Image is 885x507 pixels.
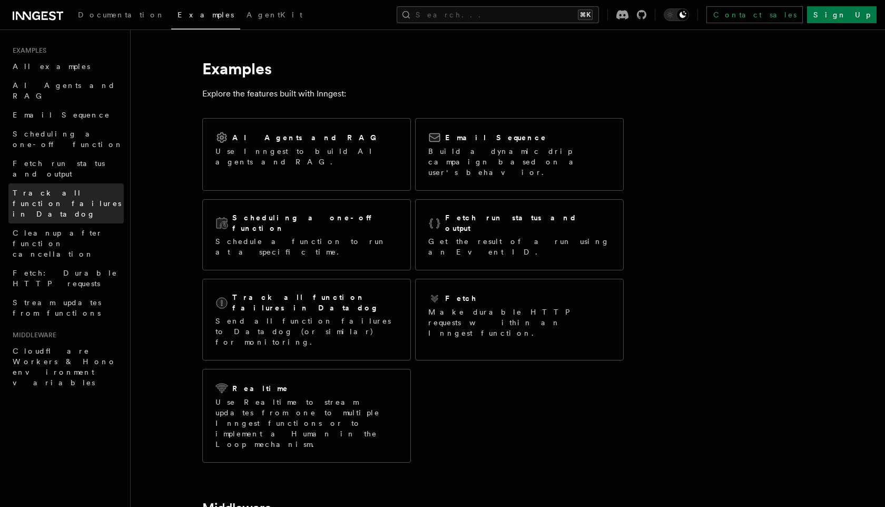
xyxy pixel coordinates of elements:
a: Scheduling a one-off function [8,124,124,154]
a: RealtimeUse Realtime to stream updates from one to multiple Inngest functions or to implement a H... [202,369,411,463]
a: Cloudflare Workers & Hono environment variables [8,342,124,392]
span: Email Sequence [13,111,110,119]
span: Cleanup after function cancellation [13,229,103,258]
a: Contact sales [706,6,803,23]
h1: Examples [202,59,624,78]
p: Build a dynamic drip campaign based on a user's behavior. [428,146,611,178]
button: Toggle dark mode [664,8,689,21]
a: Examples [171,3,240,30]
p: Use Realtime to stream updates from one to multiple Inngest functions or to implement a Human in ... [215,397,398,450]
a: Track all function failures in Datadog [8,183,124,223]
a: Sign Up [807,6,877,23]
a: Scheduling a one-off functionSchedule a function to run at a specific time. [202,199,411,270]
span: Middleware [8,331,56,339]
button: Search...⌘K [397,6,599,23]
span: Scheduling a one-off function [13,130,123,149]
h2: AI Agents and RAG [232,132,382,143]
p: Send all function failures to Datadog (or similar) for monitoring. [215,316,398,347]
a: Cleanup after function cancellation [8,223,124,264]
kbd: ⌘K [578,9,593,20]
span: AgentKit [247,11,302,19]
a: Stream updates from functions [8,293,124,323]
a: AI Agents and RAG [8,76,124,105]
span: Fetch: Durable HTTP requests [13,269,117,288]
span: Examples [8,46,46,55]
a: AgentKit [240,3,309,28]
h2: Scheduling a one-off function [232,212,398,233]
h2: Fetch [445,293,477,304]
span: Cloudflare Workers & Hono environment variables [13,347,116,387]
span: AI Agents and RAG [13,81,115,100]
h2: Fetch run status and output [445,212,611,233]
p: Schedule a function to run at a specific time. [215,236,398,257]
h2: Email Sequence [445,132,547,143]
p: Explore the features built with Inngest: [202,86,624,101]
p: Get the result of a run using an Event ID. [428,236,611,257]
p: Make durable HTTP requests within an Inngest function. [428,307,611,338]
a: Email Sequence [8,105,124,124]
span: Fetch run status and output [13,159,105,178]
a: Fetch run status and output [8,154,124,183]
a: All examples [8,57,124,76]
a: AI Agents and RAGUse Inngest to build AI agents and RAG. [202,118,411,191]
a: Email SequenceBuild a dynamic drip campaign based on a user's behavior. [415,118,624,191]
span: Documentation [78,11,165,19]
span: All examples [13,62,90,71]
a: FetchMake durable HTTP requests within an Inngest function. [415,279,624,360]
a: Fetch run status and outputGet the result of a run using an Event ID. [415,199,624,270]
a: Track all function failures in DatadogSend all function failures to Datadog (or similar) for moni... [202,279,411,360]
h2: Track all function failures in Datadog [232,292,398,313]
span: Track all function failures in Datadog [13,189,121,218]
span: Stream updates from functions [13,298,101,317]
a: Documentation [72,3,171,28]
p: Use Inngest to build AI agents and RAG. [215,146,398,167]
span: Examples [178,11,234,19]
h2: Realtime [232,383,289,394]
a: Fetch: Durable HTTP requests [8,264,124,293]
